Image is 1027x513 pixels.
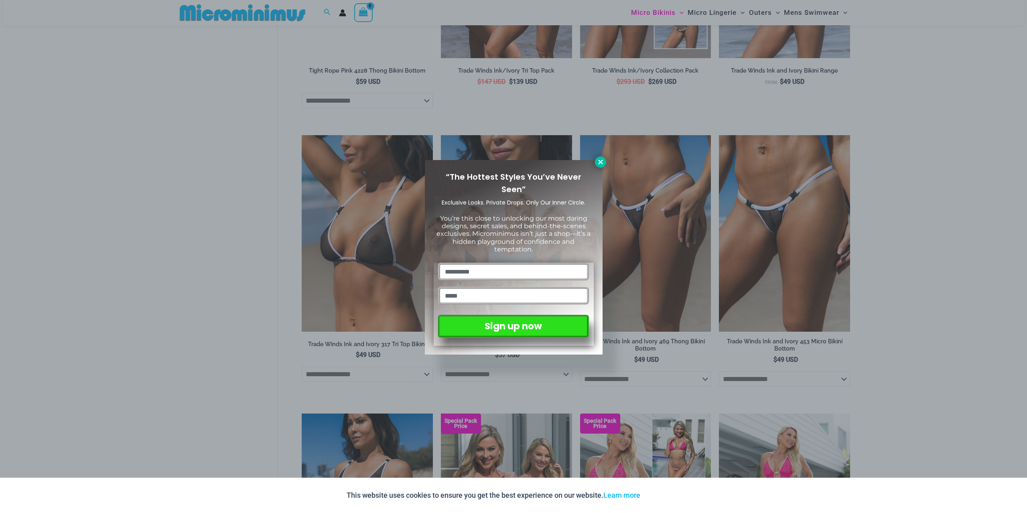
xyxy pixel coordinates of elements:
button: Sign up now [438,315,589,338]
span: You’re this close to unlocking our most daring designs, secret sales, and behind-the-scenes exclu... [436,215,591,253]
button: Accept [646,486,680,505]
button: Close [595,156,606,168]
span: Exclusive Looks. Private Drops. Only Our Inner Circle. [442,199,585,207]
p: This website uses cookies to ensure you get the best experience on our website. [347,489,640,501]
span: “The Hottest Styles You’ve Never Seen” [446,171,581,195]
a: Learn more [603,491,640,499]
